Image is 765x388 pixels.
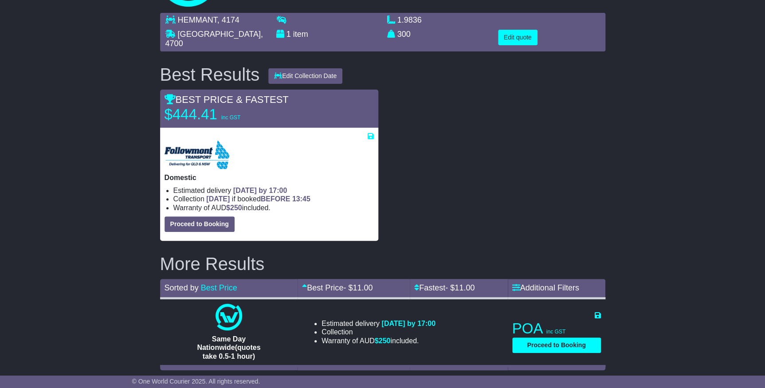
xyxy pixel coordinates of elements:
[414,283,475,292] a: Fastest- $11.00
[397,16,422,24] span: 1.9836
[165,216,235,232] button: Proceed to Booking
[178,30,261,39] span: [GEOGRAPHIC_DATA]
[286,30,291,39] span: 1
[381,320,435,327] span: [DATE] by 17:00
[160,254,605,274] h2: More Results
[322,337,435,345] li: Warranty of AUD included.
[201,283,237,292] a: Best Price
[230,204,242,212] span: 250
[165,283,199,292] span: Sorted by
[132,378,260,385] span: © One World Courier 2025. All rights reserved.
[165,173,374,182] p: Domestic
[178,16,217,24] span: HEMMANT
[293,30,308,39] span: item
[343,283,373,292] span: - $
[233,187,287,194] span: [DATE] by 17:00
[375,337,391,345] span: $
[173,186,374,195] li: Estimated delivery
[546,329,565,335] span: inc GST
[261,195,290,203] span: BEFORE
[322,319,435,328] li: Estimated delivery
[173,195,374,203] li: Collection
[221,114,240,121] span: inc GST
[353,283,373,292] span: 11.00
[165,30,263,48] span: , 4700
[165,94,289,105] span: BEST PRICE & FASTEST
[226,204,242,212] span: $
[512,320,601,337] p: POA
[379,337,391,345] span: 250
[156,65,264,84] div: Best Results
[165,106,275,123] p: $444.41
[216,304,242,330] img: One World Courier: Same Day Nationwide(quotes take 0.5-1 hour)
[197,335,260,360] span: Same Day Nationwide(quotes take 0.5-1 hour)
[165,141,229,169] img: Followmont Transport: Domestic
[302,283,373,292] a: Best Price- $11.00
[173,204,374,212] li: Warranty of AUD included.
[292,195,310,203] span: 13:45
[206,195,230,203] span: [DATE]
[268,68,342,84] button: Edit Collection Date
[455,283,475,292] span: 11.00
[322,328,435,336] li: Collection
[397,30,411,39] span: 300
[498,30,537,45] button: Edit quote
[206,195,310,203] span: if booked
[217,16,239,24] span: , 4174
[512,283,579,292] a: Additional Filters
[512,337,601,353] button: Proceed to Booking
[445,283,475,292] span: - $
